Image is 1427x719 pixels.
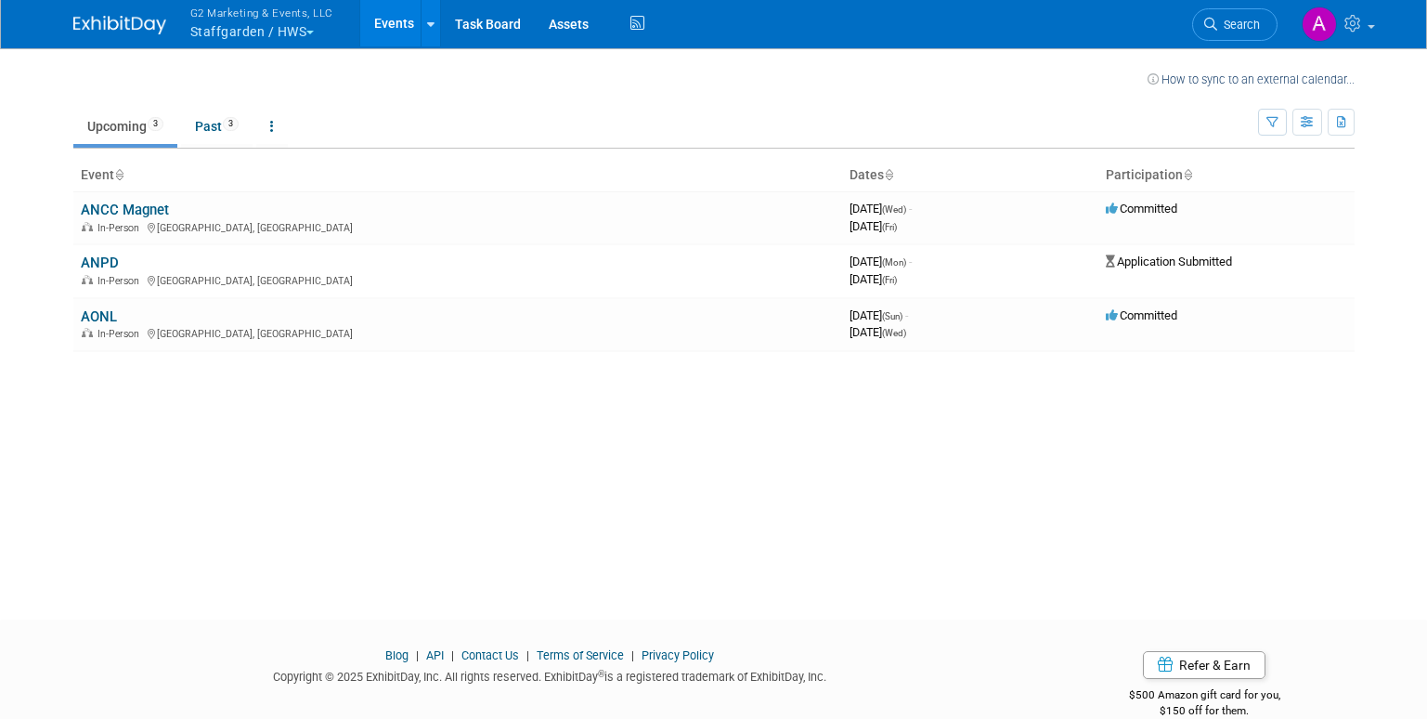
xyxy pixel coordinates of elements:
span: [DATE] [850,272,897,286]
img: In-Person Event [82,275,93,284]
span: (Wed) [882,328,906,338]
span: (Sun) [882,311,902,321]
span: In-Person [97,222,145,234]
span: [DATE] [850,308,908,322]
a: Refer & Earn [1143,651,1265,679]
span: Application Submitted [1106,255,1232,268]
span: | [411,648,423,662]
span: In-Person [97,275,145,287]
a: Contact Us [461,648,519,662]
th: Dates [842,160,1098,191]
th: Event [73,160,842,191]
a: Search [1192,8,1278,41]
span: 3 [223,117,239,131]
span: (Wed) [882,204,906,215]
span: G2 Marketing & Events, LLC [190,3,333,22]
div: [GEOGRAPHIC_DATA], [GEOGRAPHIC_DATA] [81,272,835,287]
th: Participation [1098,160,1355,191]
img: Anna Lerner [1302,7,1337,42]
span: | [627,648,639,662]
img: In-Person Event [82,328,93,337]
span: (Mon) [882,257,906,268]
a: AONL [81,308,117,325]
div: $500 Amazon gift card for you, [1055,675,1355,718]
a: Sort by Participation Type [1183,167,1192,182]
span: 3 [148,117,163,131]
a: Blog [385,648,409,662]
span: Search [1217,18,1260,32]
span: [DATE] [850,202,912,216]
span: Committed [1106,308,1177,322]
a: Past3 [181,109,253,144]
span: (Fri) [882,222,897,232]
a: Sort by Event Name [114,167,123,182]
span: In-Person [97,328,145,340]
a: Upcoming3 [73,109,177,144]
span: | [522,648,534,662]
a: How to sync to an external calendar... [1148,72,1355,86]
span: - [905,308,908,322]
img: ExhibitDay [73,16,166,34]
div: $150 off for them. [1055,703,1355,719]
img: In-Person Event [82,222,93,231]
div: Copyright © 2025 ExhibitDay, Inc. All rights reserved. ExhibitDay is a registered trademark of Ex... [73,664,1028,686]
a: Privacy Policy [642,648,714,662]
a: ANCC Magnet [81,202,169,218]
a: ANPD [81,255,119,271]
a: Sort by Start Date [884,167,893,182]
span: [DATE] [850,325,906,339]
span: Committed [1106,202,1177,216]
span: [DATE] [850,219,897,233]
div: [GEOGRAPHIC_DATA], [GEOGRAPHIC_DATA] [81,325,835,340]
a: API [426,648,444,662]
sup: ® [598,669,604,679]
span: [DATE] [850,255,912,268]
span: - [909,202,912,216]
span: | [447,648,459,662]
span: - [909,255,912,268]
span: (Fri) [882,275,897,285]
a: Terms of Service [537,648,624,662]
div: [GEOGRAPHIC_DATA], [GEOGRAPHIC_DATA] [81,219,835,234]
